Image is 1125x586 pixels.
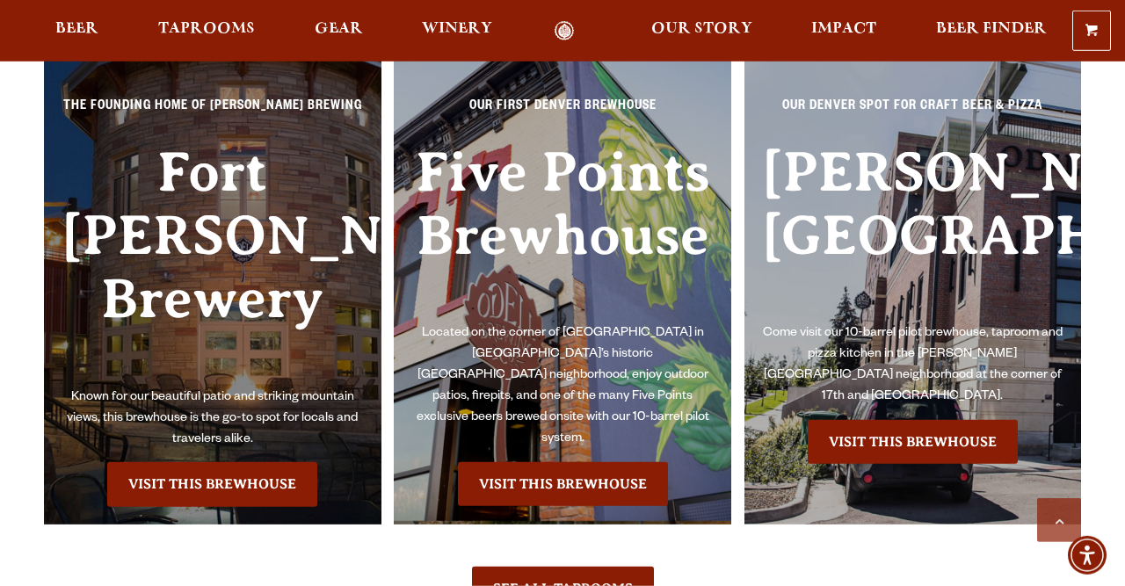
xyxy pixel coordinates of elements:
span: Impact [811,22,876,36]
a: Visit the Sloan’s Lake Brewhouse [808,420,1018,464]
p: Located on the corner of [GEOGRAPHIC_DATA] in [GEOGRAPHIC_DATA]’s historic [GEOGRAPHIC_DATA] neig... [411,323,714,450]
span: Beer Finder [936,22,1047,36]
a: Beer [44,21,110,41]
a: Scroll to top [1037,498,1081,542]
h3: Five Points Brewhouse [411,141,714,324]
h3: [PERSON_NAME][GEOGRAPHIC_DATA] [762,141,1064,324]
a: Winery [410,21,504,41]
a: Taprooms [147,21,266,41]
p: Our First Denver Brewhouse [411,97,714,128]
p: Our Denver spot for craft beer & pizza [762,97,1064,128]
a: Visit the Five Points Brewhouse [458,462,668,506]
p: Known for our beautiful patio and striking mountain views, this brewhouse is the go-to spot for l... [62,387,364,451]
p: Come visit our 10-barrel pilot brewhouse, taproom and pizza kitchen in the [PERSON_NAME][GEOGRAPH... [762,323,1064,408]
a: Beer Finder [925,21,1058,41]
h3: Fort [PERSON_NAME] Brewery [62,141,364,387]
div: Accessibility Menu [1068,536,1107,575]
p: The Founding Home of [PERSON_NAME] Brewing [62,97,364,128]
span: Our Story [651,22,752,36]
a: Our Story [640,21,764,41]
span: Taprooms [158,22,255,36]
a: Visit the Fort Collin's Brewery & Taproom [107,462,317,506]
span: Winery [422,22,492,36]
a: Gear [303,21,374,41]
span: Beer [55,22,98,36]
a: Impact [800,21,888,41]
span: Gear [315,22,363,36]
a: Odell Home [531,21,597,41]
